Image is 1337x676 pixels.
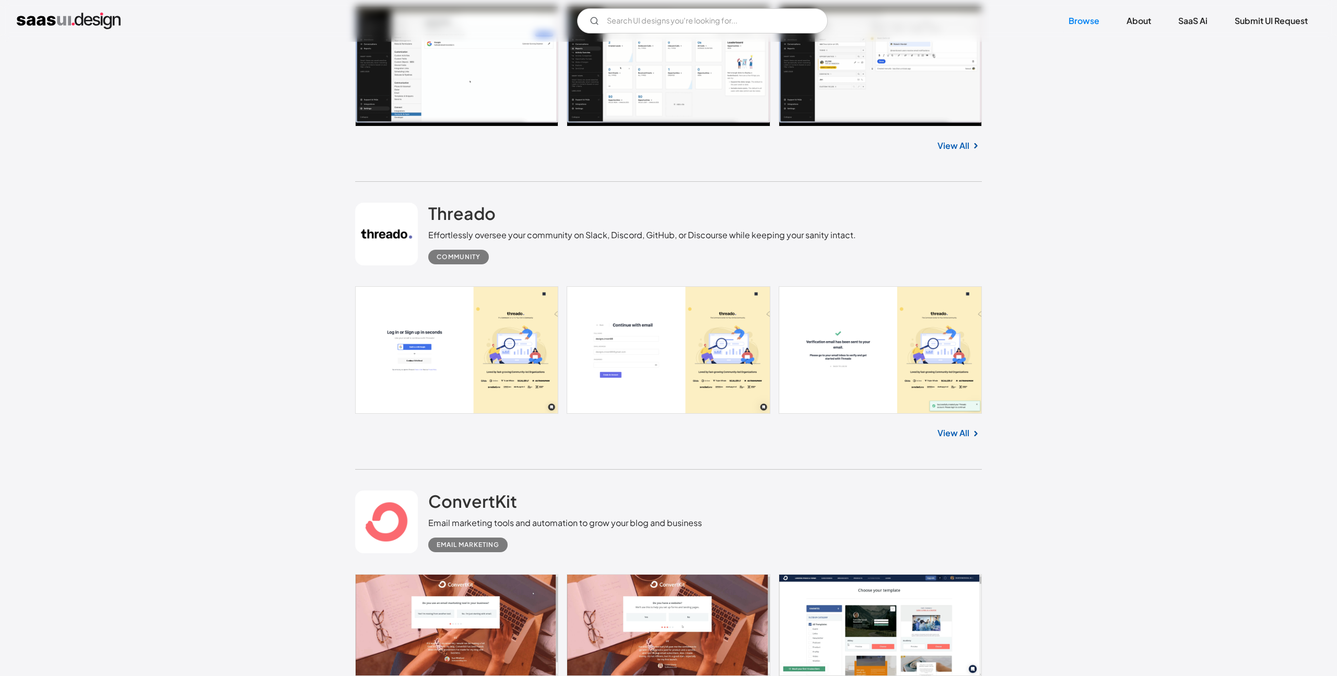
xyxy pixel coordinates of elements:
a: Submit UI Request [1222,9,1320,32]
a: ConvertKit [428,491,517,517]
div: Email Marketing [437,539,499,551]
h2: ConvertKit [428,491,517,511]
a: Browse [1056,9,1112,32]
div: Community [437,251,480,263]
a: Threado [428,203,496,229]
div: Effortlessly oversee your community on Slack, Discord, GitHub, or Discourse while keeping your sa... [428,229,856,241]
a: SaaS Ai [1166,9,1220,32]
input: Search UI designs you're looking for... [577,8,828,33]
form: Email Form [577,8,828,33]
a: View All [937,427,969,439]
h2: Threado [428,203,496,224]
a: View All [937,139,969,152]
a: About [1114,9,1164,32]
a: home [17,13,121,29]
div: Email marketing tools and automation to grow your blog and business [428,517,702,529]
